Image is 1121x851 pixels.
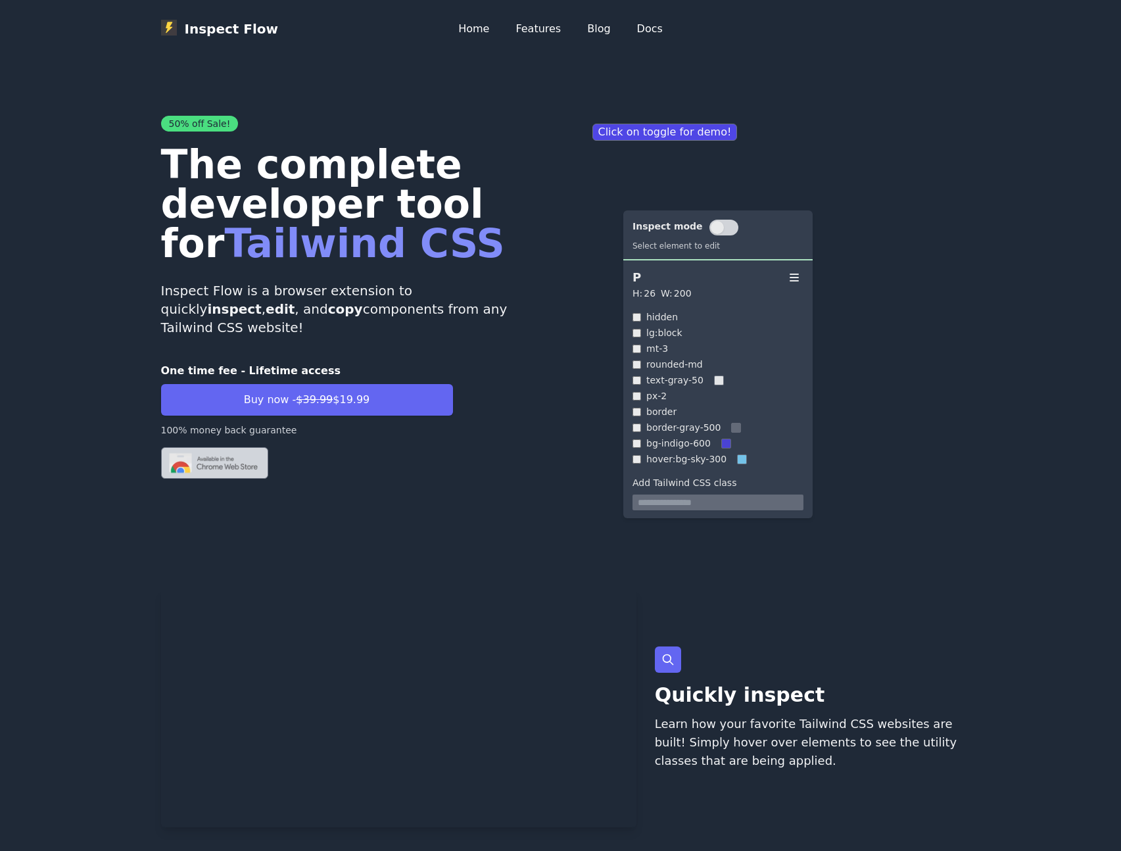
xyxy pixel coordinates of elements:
strong: copy [328,301,363,317]
span: 50% off Sale! [161,116,239,132]
p: border [646,405,677,418]
a: Blog [587,21,610,37]
span: Tailwind CSS [224,220,504,266]
img: Inspect Flow logo [161,20,177,36]
p: P [632,268,641,287]
p: lg:block [646,326,682,339]
p: 100% money back guarantee [161,424,453,437]
strong: edit [266,301,295,317]
span: $39.99 [296,393,333,406]
h1: The complete developer tool for [161,145,550,263]
p: hidden [646,310,678,324]
p: Inspect Flow [161,20,279,38]
label: Add Tailwind CSS class [632,476,803,489]
img: Chrome logo [161,447,268,479]
p: bg-indigo-600 [646,437,711,450]
p: rounded-md [646,358,703,371]
p: mt-3 [646,342,668,355]
p: Click on toggle for demo! [592,124,738,141]
p: border-gray-500 [646,421,721,434]
p: H: [632,287,642,300]
p: text-gray-50 [646,374,704,387]
p: 200 [674,287,692,300]
p: Inspect mode [632,220,703,235]
a: Inspect Flow logoInspect Flow [161,20,279,38]
a: Features [515,21,561,37]
p: W: [661,287,673,300]
button: Buy now -$39.99$19.99 [161,384,453,416]
a: Docs [637,21,663,37]
strong: inspect [207,301,261,317]
p: px-2 [646,389,667,402]
nav: Global [161,16,961,42]
p: Select element to edit [632,241,738,251]
p: 26 [644,287,656,300]
p: hover:bg-sky-300 [646,452,727,466]
p: Learn how your favorite Tailwind CSS websites are built! Simply hover over elements to see the ut... [655,715,961,770]
a: Home [458,21,489,37]
p: Inspect Flow is a browser extension to quickly , , and components from any Tailwind CSS website! [161,281,550,337]
span: Buy now - $19.99 [244,392,370,408]
p: Quickly inspect [655,683,961,707]
p: One time fee - Lifetime access [161,363,453,379]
